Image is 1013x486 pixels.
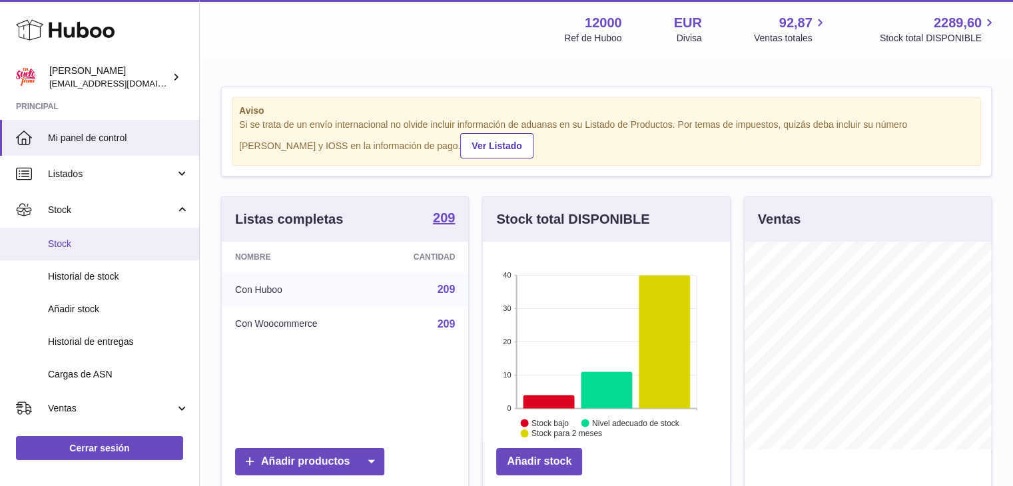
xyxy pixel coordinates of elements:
[585,14,622,32] strong: 12000
[433,211,455,224] strong: 209
[496,210,649,228] h3: Stock total DISPONIBLE
[754,14,828,45] a: 92,87 Ventas totales
[934,14,982,32] span: 2289,60
[504,371,511,379] text: 10
[49,65,169,90] div: [PERSON_NAME]
[49,78,196,89] span: [EMAIL_ADDRESS][DOMAIN_NAME]
[222,242,373,272] th: Nombre
[592,418,680,427] text: Nivel adecuado de stock
[531,429,602,438] text: Stock para 2 meses
[674,14,702,32] strong: EUR
[438,284,456,295] a: 209
[754,32,828,45] span: Ventas totales
[48,336,189,348] span: Historial de entregas
[239,119,974,158] div: Si se trata de un envío internacional no olvide incluir información de aduanas en su Listado de P...
[239,105,974,117] strong: Aviso
[16,436,183,460] a: Cerrar sesión
[460,133,533,158] a: Ver Listado
[48,238,189,250] span: Stock
[677,32,702,45] div: Divisa
[504,271,511,279] text: 40
[433,211,455,227] a: 209
[222,307,373,342] td: Con Woocommerce
[48,270,189,283] span: Historial de stock
[564,32,621,45] div: Ref de Huboo
[880,14,997,45] a: 2289,60 Stock total DISPONIBLE
[531,418,569,427] text: Stock bajo
[504,304,511,312] text: 30
[16,67,36,87] img: mar@ensuelofirme.com
[48,402,175,415] span: Ventas
[507,404,511,412] text: 0
[880,32,997,45] span: Stock total DISPONIBLE
[222,272,373,307] td: Con Huboo
[48,204,175,216] span: Stock
[48,303,189,316] span: Añadir stock
[779,14,813,32] span: 92,87
[504,338,511,346] text: 20
[48,368,189,381] span: Cargas de ASN
[438,318,456,330] a: 209
[235,210,343,228] h3: Listas completas
[373,242,468,272] th: Cantidad
[48,132,189,144] span: Mi panel de control
[758,210,801,228] h3: Ventas
[48,168,175,180] span: Listados
[496,448,582,475] a: Añadir stock
[235,448,384,475] a: Añadir productos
